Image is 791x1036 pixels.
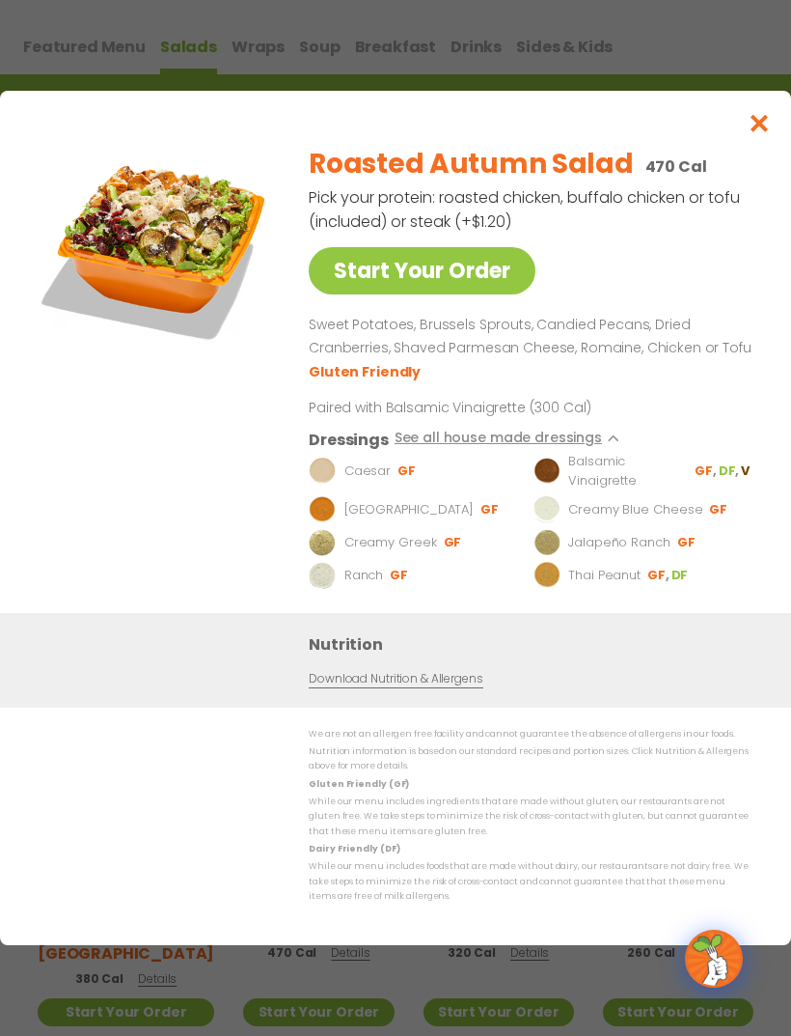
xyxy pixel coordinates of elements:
[309,778,409,790] strong: Gluten Friendly (GF)
[309,398,666,418] p: Paired with Balsamic Vinaigrette (300 Cal)
[39,129,274,365] img: Featured product photo for Roasted Autumn Salad
[687,932,741,986] img: wpChatIcon
[677,534,697,551] li: GF
[309,247,535,294] a: Start Your Order
[533,496,560,523] img: Dressing preview image for Creamy Blue Cheese
[344,566,384,585] p: Ranch
[741,462,751,480] li: V
[344,500,474,519] p: [GEOGRAPHIC_DATA]
[444,534,464,551] li: GF
[671,567,691,584] li: DF
[719,462,741,480] li: DF
[645,154,707,179] p: 470 Cal
[395,428,629,452] button: See all house made dressings
[309,185,743,234] p: Pick your protein: roasted chicken, buffalo chicken or tofu (included) or steak (+$1.20)
[568,533,670,552] p: Jalapeño Ranch
[309,670,482,688] a: Download Nutrition & Allergens
[480,501,501,518] li: GF
[533,458,560,485] img: Dressing preview image for Balsamic Vinaigrette
[309,144,633,184] h2: Roasted Autumn Salad
[533,562,560,589] img: Dressing preview image for Thai Peanut
[568,500,702,519] p: Creamy Blue Cheese
[309,314,751,360] p: Sweet Potatoes, Brussels Sprouts, Candied Pecans, Dried Cranberries, Shaved Parmesan Cheese, Roma...
[309,727,752,742] p: We are not an allergen free facility and cannot guarantee the absence of allergens in our foods.
[344,533,437,552] p: Creamy Greek
[390,567,410,584] li: GF
[309,562,336,589] img: Dressing preview image for Ranch
[647,567,670,584] li: GF
[397,462,418,480] li: GF
[533,529,560,556] img: Dressing preview image for Jalapeño Ranch
[309,843,399,854] strong: Dairy Friendly (DF)
[695,462,718,480] li: GF
[728,91,791,155] button: Close modal
[309,795,752,839] p: While our menu includes ingredients that are made without gluten, our restaurants are not gluten ...
[568,566,641,585] p: Thai Peanut
[309,458,336,485] img: Dressing preview image for Caesar
[309,744,752,774] p: Nutrition information is based on our standard recipes and portion sizes. Click Nutrition & Aller...
[568,452,688,490] p: Balsamic Vinaigrette
[309,529,336,556] img: Dressing preview image for Creamy Greek
[309,362,423,382] li: Gluten Friendly
[309,632,762,657] h3: Nutrition
[309,496,336,523] img: Dressing preview image for BBQ Ranch
[309,859,752,904] p: While our menu includes foods that are made without dairy, our restaurants are not dairy free. We...
[309,428,389,452] h3: Dressings
[709,501,729,518] li: GF
[344,462,391,481] p: Caesar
